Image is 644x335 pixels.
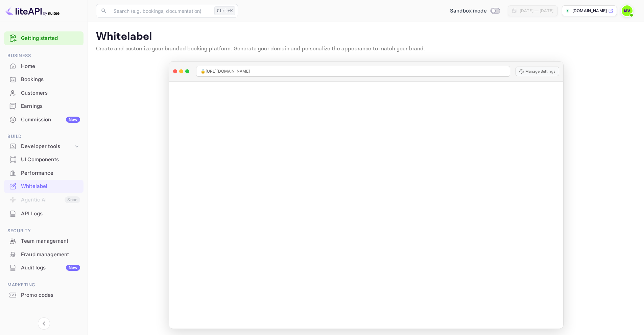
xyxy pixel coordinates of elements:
div: Home [4,60,84,73]
input: Search (e.g. bookings, documentation) [110,4,212,18]
a: CommissionNew [4,113,84,126]
a: Promo codes [4,289,84,301]
p: [DOMAIN_NAME] [572,8,607,14]
div: Switch to Production mode [447,7,502,15]
a: UI Components [4,153,84,166]
a: Getting started [21,34,80,42]
span: Security [4,227,84,235]
div: Bookings [21,76,80,83]
div: Promo codes [21,291,80,299]
div: Commission [21,116,80,124]
a: Customers [4,87,84,99]
span: Marketing [4,281,84,289]
a: Fraud management [4,248,84,261]
div: New [66,265,80,271]
div: [DATE] — [DATE] [520,8,553,14]
div: Performance [4,167,84,180]
span: 🔒 [URL][DOMAIN_NAME] [200,68,250,74]
div: Performance [21,169,80,177]
div: Earnings [4,100,84,113]
img: LiteAPI logo [5,5,59,16]
span: Build [4,133,84,140]
div: UI Components [21,156,80,164]
a: API Logs [4,207,84,220]
div: Developer tools [21,143,73,150]
button: Manage Settings [516,67,559,76]
div: Customers [21,89,80,97]
div: Fraud management [21,251,80,259]
div: Earnings [21,102,80,110]
div: Whitelabel [4,180,84,193]
p: Create and customize your branded booking platform. Generate your domain and personalize the appe... [96,45,636,53]
a: Earnings [4,100,84,112]
div: Team management [4,235,84,248]
a: Bookings [4,73,84,86]
img: Michael Vogt [622,5,633,16]
div: Team management [21,237,80,245]
a: Home [4,60,84,72]
span: Business [4,52,84,59]
div: Audit logs [21,264,80,272]
a: Audit logsNew [4,261,84,274]
div: Customers [4,87,84,100]
a: Whitelabel [4,180,84,192]
div: Developer tools [4,141,84,152]
div: Whitelabel [21,183,80,190]
div: API Logs [21,210,80,218]
a: Team management [4,235,84,247]
div: API Logs [4,207,84,220]
span: Sandbox mode [450,7,487,15]
button: Collapse navigation [38,317,50,330]
a: Performance [4,167,84,179]
div: Audit logsNew [4,261,84,274]
div: New [66,117,80,123]
div: Ctrl+K [214,6,235,15]
p: Whitelabel [96,30,636,44]
div: Promo codes [4,289,84,302]
div: Home [21,63,80,70]
div: Getting started [4,31,84,45]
